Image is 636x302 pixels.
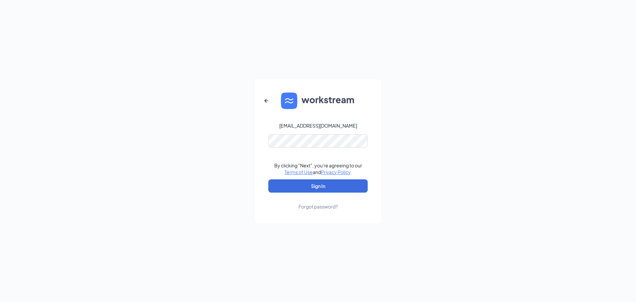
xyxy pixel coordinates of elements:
[268,179,368,193] button: Sign In
[321,169,350,175] a: Privacy Policy
[262,97,270,105] svg: ArrowLeftNew
[281,92,355,109] img: WS logo and Workstream text
[279,122,357,129] div: [EMAIL_ADDRESS][DOMAIN_NAME]
[298,203,338,210] div: Forgot password?
[274,162,362,175] div: By clicking "Next", you're agreeing to our and .
[285,169,313,175] a: Terms of Use
[258,93,274,109] button: ArrowLeftNew
[298,193,338,210] a: Forgot password?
